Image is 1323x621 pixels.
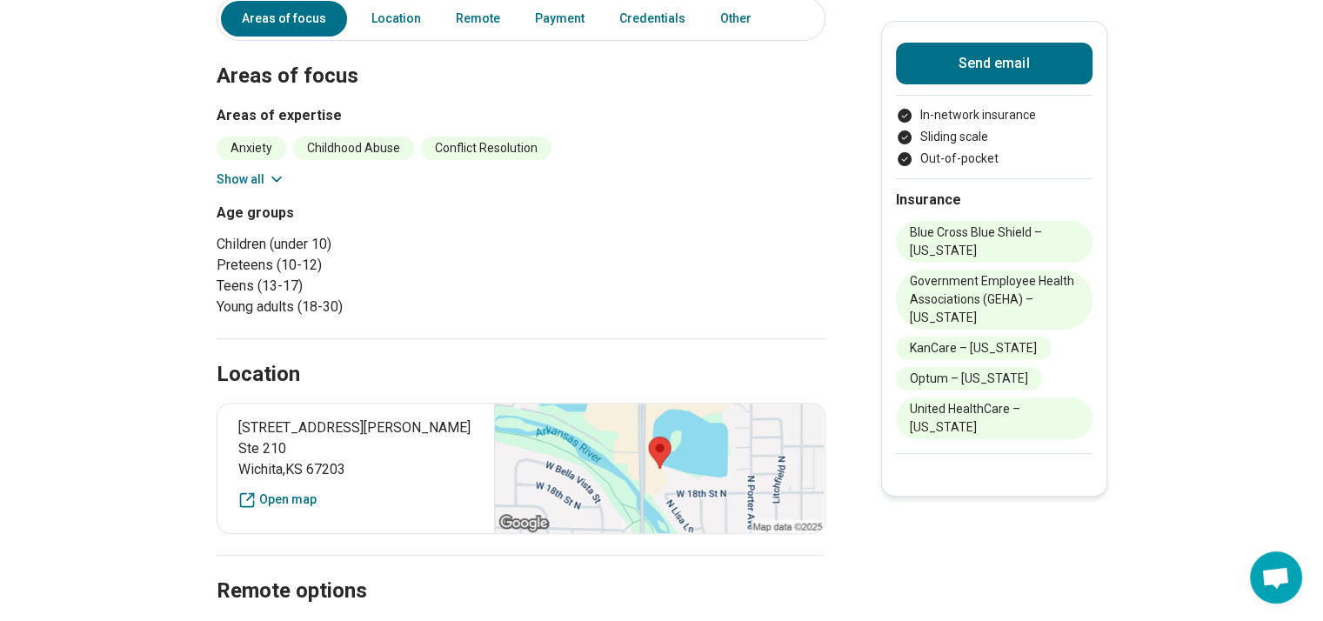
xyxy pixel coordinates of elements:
li: Young adults (18-30) [217,297,514,317]
li: Teens (13-17) [217,276,514,297]
li: Out-of-pocket [896,150,1092,168]
h3: Age groups [217,203,514,224]
a: Credentials [609,1,696,37]
li: Blue Cross Blue Shield – [US_STATE] [896,221,1092,263]
a: Other [710,1,772,37]
li: Optum – [US_STATE] [896,367,1042,391]
li: Preteens (10-12) [217,255,514,276]
a: Remote [445,1,511,37]
button: Send email [896,43,1092,84]
li: In-network insurance [896,106,1092,124]
li: United HealthCare – [US_STATE] [896,397,1092,439]
h2: Location [217,360,300,390]
a: Payment [525,1,595,37]
li: KanCare – [US_STATE] [896,337,1051,360]
li: Anxiety [217,137,286,160]
h2: Insurance [896,190,1092,210]
ul: Payment options [896,106,1092,168]
li: Sliding scale [896,128,1092,146]
a: Location [361,1,431,37]
li: Conflict Resolution [421,137,551,160]
span: [STREET_ADDRESS][PERSON_NAME] [238,417,474,438]
a: Areas of focus [221,1,347,37]
h3: Areas of expertise [217,105,825,126]
li: Children (under 10) [217,234,514,255]
li: Government Employee Health Associations (GEHA) – [US_STATE] [896,270,1092,330]
button: Show all [217,170,285,189]
h2: Areas of focus [217,20,825,91]
a: Open chat [1250,551,1302,604]
h2: Remote options [217,535,825,606]
a: Open map [238,491,474,509]
span: Ste 210 [238,438,474,459]
span: Wichita , KS 67203 [238,459,474,480]
li: Childhood Abuse [293,137,414,160]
